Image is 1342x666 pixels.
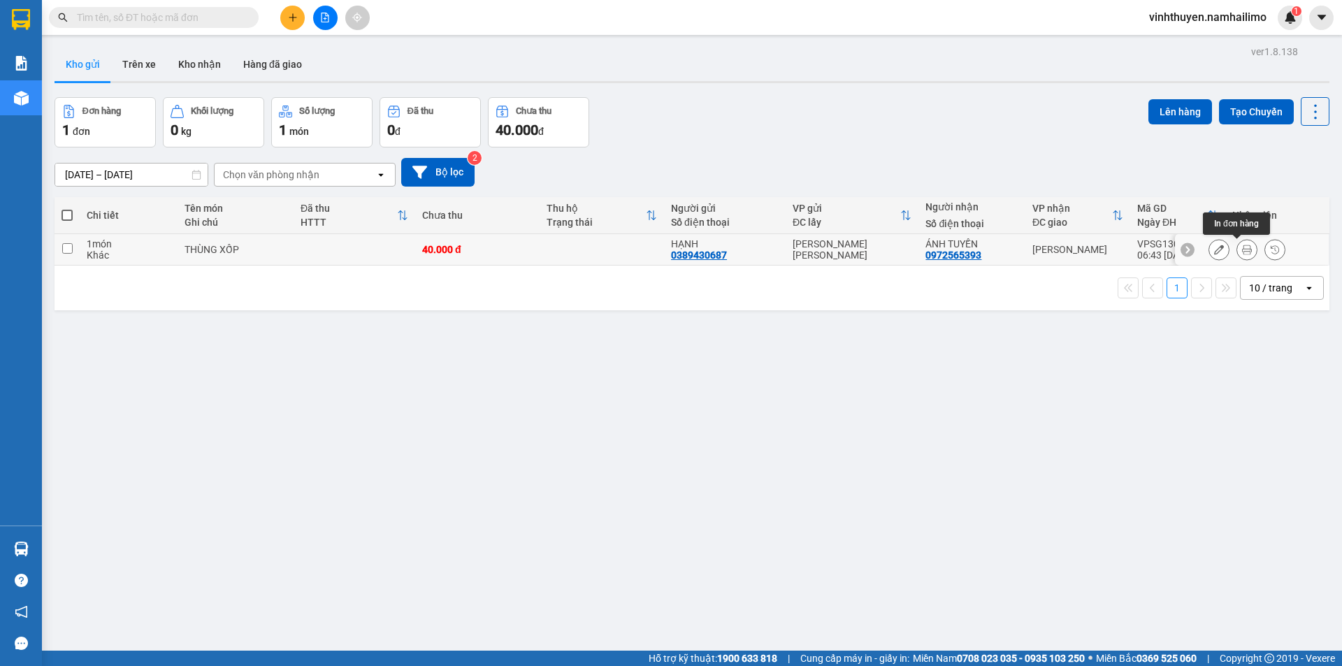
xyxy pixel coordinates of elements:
[1137,653,1197,664] strong: 0369 525 060
[1167,277,1188,298] button: 1
[1292,6,1301,16] sup: 1
[301,203,397,214] div: Đã thu
[793,238,911,261] div: [PERSON_NAME] [PERSON_NAME]
[925,201,1018,212] div: Người nhận
[58,13,68,22] span: search
[488,97,589,147] button: Chưa thu40.000đ
[1315,11,1328,24] span: caret-down
[1219,99,1294,124] button: Tạo Chuyến
[387,122,395,138] span: 0
[1284,11,1297,24] img: icon-new-feature
[547,203,646,214] div: Thu hộ
[422,244,533,255] div: 40.000 đ
[313,6,338,30] button: file-add
[185,244,287,255] div: THÙNG XỐP
[14,56,29,71] img: solution-icon
[87,238,171,249] div: 1 món
[167,48,232,81] button: Kho nhận
[793,217,900,228] div: ĐC lấy
[793,203,900,214] div: VP gửi
[1137,217,1207,228] div: Ngày ĐH
[1249,281,1292,295] div: 10 / trang
[62,122,70,138] span: 1
[407,106,433,116] div: Đã thu
[87,249,171,261] div: Khác
[540,197,664,234] th: Toggle SortBy
[925,218,1018,229] div: Số điện thoại
[232,48,313,81] button: Hàng đã giao
[55,164,208,186] input: Select a date range.
[320,13,330,22] span: file-add
[401,158,475,187] button: Bộ lọc
[1264,653,1274,663] span: copyright
[375,169,387,180] svg: open
[516,106,551,116] div: Chưa thu
[538,126,544,137] span: đ
[1207,651,1209,666] span: |
[55,48,111,81] button: Kho gửi
[301,217,397,228] div: HTTT
[111,48,167,81] button: Trên xe
[957,653,1085,664] strong: 0708 023 035 - 0935 103 250
[1137,203,1207,214] div: Mã GD
[925,238,1018,249] div: ÁNH TUYỀN
[395,126,401,137] span: đ
[279,122,287,138] span: 1
[223,168,319,182] div: Chọn văn phòng nhận
[1251,44,1298,59] div: ver 1.8.138
[271,97,373,147] button: Số lượng1món
[55,97,156,147] button: Đơn hàng1đơn
[925,249,981,261] div: 0972565393
[1096,651,1197,666] span: Miền Bắc
[671,203,779,214] div: Người gửi
[163,97,264,147] button: Khối lượng0kg
[191,106,233,116] div: Khối lượng
[294,197,415,234] th: Toggle SortBy
[671,238,779,249] div: HẠNH
[82,106,121,116] div: Đơn hàng
[1294,6,1299,16] span: 1
[73,126,90,137] span: đơn
[87,210,171,221] div: Chi tiết
[288,13,298,22] span: plus
[1309,6,1334,30] button: caret-down
[185,217,287,228] div: Ghi chú
[1032,244,1123,255] div: [PERSON_NAME]
[671,249,727,261] div: 0389430687
[380,97,481,147] button: Đã thu0đ
[15,574,28,587] span: question-circle
[14,542,29,556] img: warehouse-icon
[468,151,482,165] sup: 2
[15,637,28,650] span: message
[345,6,370,30] button: aim
[547,217,646,228] div: Trạng thái
[1137,249,1218,261] div: 06:43 [DATE]
[496,122,538,138] span: 40.000
[913,651,1085,666] span: Miền Nam
[12,9,30,30] img: logo-vxr
[171,122,178,138] span: 0
[14,91,29,106] img: warehouse-icon
[1032,203,1112,214] div: VP nhận
[1208,239,1229,260] div: Sửa đơn hàng
[717,653,777,664] strong: 1900 633 818
[1203,212,1270,235] div: In đơn hàng
[15,605,28,618] span: notification
[671,217,779,228] div: Số điện thoại
[1137,238,1218,249] div: VPSG1308250001
[422,210,533,221] div: Chưa thu
[786,197,918,234] th: Toggle SortBy
[1138,8,1278,26] span: vinhthuyen.namhailimo
[649,651,777,666] span: Hỗ trợ kỹ thuật:
[1148,99,1212,124] button: Lên hàng
[800,651,909,666] span: Cung cấp máy in - giấy in:
[352,13,362,22] span: aim
[1025,197,1130,234] th: Toggle SortBy
[1130,197,1225,234] th: Toggle SortBy
[1232,210,1321,221] div: Nhân viên
[1304,282,1315,294] svg: open
[181,126,192,137] span: kg
[185,203,287,214] div: Tên món
[280,6,305,30] button: plus
[299,106,335,116] div: Số lượng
